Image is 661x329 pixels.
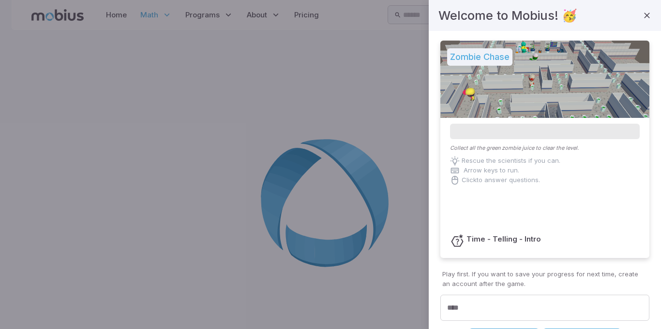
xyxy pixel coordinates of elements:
[450,144,640,152] p: Collect all the green zombie juice to clear the level.
[462,175,540,185] p: Click to answer questions.
[462,156,560,166] p: Rescue the scientists if you can.
[464,166,519,175] p: Arrow keys to run.
[447,48,512,66] h5: Zombie Chase
[466,234,541,244] h6: Time - Telling - Intro
[438,6,577,25] h4: Welcome to Mobius! 🥳
[442,270,647,289] p: Play first. If you want to save your progress for next time, create an account after the game.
